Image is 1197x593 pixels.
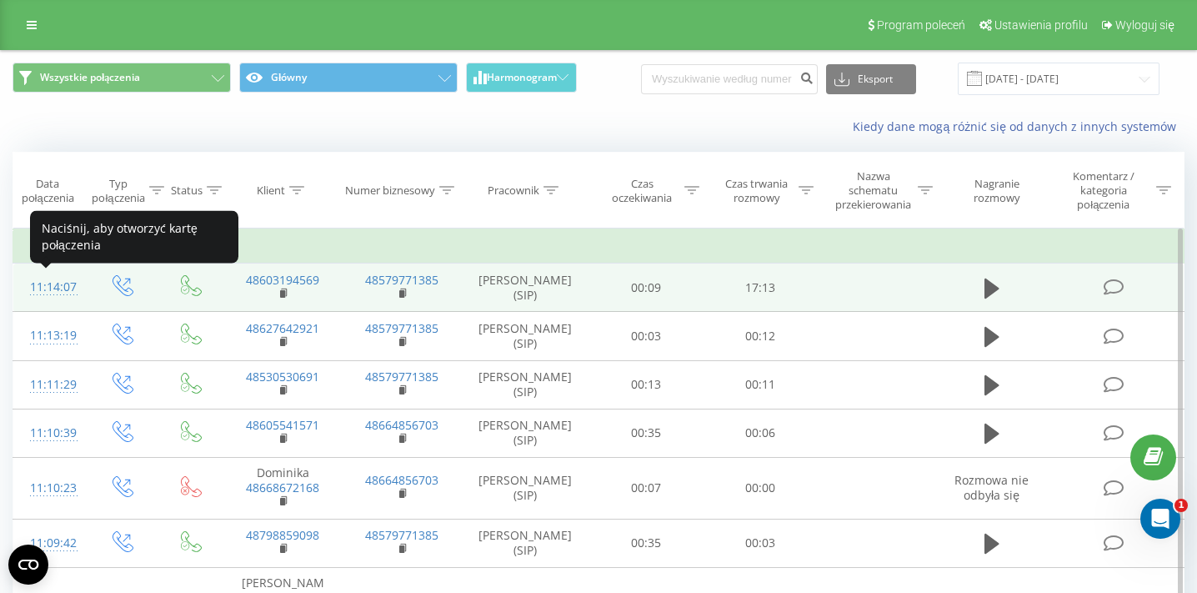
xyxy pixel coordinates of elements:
[853,118,1184,134] a: Kiedy dane mogą różnić się od danych z innych systemów
[704,360,818,409] td: 00:11
[30,369,69,401] div: 11:11:29
[246,417,319,433] a: 48605541571
[365,472,438,488] a: 48664856703
[13,177,82,205] div: Data połączenia
[1115,18,1174,32] span: Wyloguj się
[604,177,680,205] div: Czas oczekiwania
[30,527,69,560] div: 11:09:42
[171,183,203,198] div: Status
[589,458,704,520] td: 00:07
[833,169,914,212] div: Nazwa schematu przekierowania
[246,320,319,336] a: 48627642921
[246,480,319,495] a: 48668672168
[30,210,238,263] div: Naciśnij, aby otworzyć kartę połączenia
[589,264,704,312] td: 00:09
[994,18,1088,32] span: Ustawienia profilu
[40,71,140,84] span: Wszystkie połączenia
[487,72,557,83] span: Harmonogram
[365,527,438,543] a: 48579771385
[461,458,589,520] td: [PERSON_NAME] (SIP)
[30,417,69,450] div: 11:10:39
[461,264,589,312] td: [PERSON_NAME] (SIP)
[365,320,438,336] a: 48579771385
[641,64,818,94] input: Wyszukiwanie według numeru
[30,271,69,304] div: 11:14:07
[13,63,231,93] button: Wszystkie połączenia
[223,458,343,520] td: Dominika
[345,183,435,198] div: Numer biznesowy
[466,63,577,93] button: Harmonogram
[365,417,438,433] a: 48664856703
[461,360,589,409] td: [PERSON_NAME] (SIP)
[30,472,69,505] div: 11:10:23
[877,18,965,32] span: Program poleceń
[704,264,818,312] td: 17:13
[589,519,704,567] td: 00:35
[246,527,319,543] a: 48798859098
[461,312,589,360] td: [PERSON_NAME] (SIP)
[1054,169,1152,212] div: Komentarz / kategoria połączenia
[461,519,589,567] td: [PERSON_NAME] (SIP)
[1174,499,1188,512] span: 1
[246,369,319,384] a: 48530530691
[257,183,285,198] div: Klient
[704,409,818,457] td: 00:06
[952,177,1043,205] div: Nagranie rozmowy
[246,272,319,288] a: 48603194569
[826,64,916,94] button: Eksport
[13,230,1184,264] td: Dzisiaj
[954,472,1029,503] span: Rozmowa nie odbyła się
[1140,499,1180,539] iframe: Intercom live chat
[488,183,539,198] div: Pracownik
[365,272,438,288] a: 48579771385
[365,369,438,384] a: 48579771385
[719,177,794,205] div: Czas trwania rozmowy
[589,409,704,457] td: 00:35
[461,409,589,457] td: [PERSON_NAME] (SIP)
[704,458,818,520] td: 00:00
[704,312,818,360] td: 00:12
[8,545,48,585] button: Open CMP widget
[704,519,818,567] td: 00:03
[239,63,458,93] button: Główny
[589,312,704,360] td: 00:03
[92,177,144,205] div: Typ połączenia
[589,360,704,409] td: 00:13
[30,319,69,352] div: 11:13:19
